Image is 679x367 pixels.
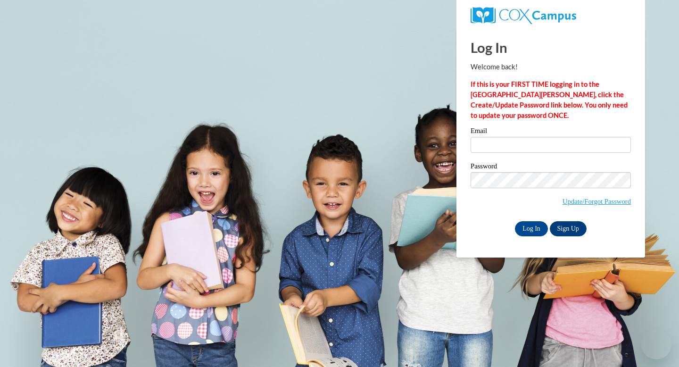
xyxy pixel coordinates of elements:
[471,7,576,24] img: COX Campus
[550,221,587,236] a: Sign Up
[563,198,631,205] a: Update/Forgot Password
[471,38,631,57] h1: Log In
[471,7,631,24] a: COX Campus
[471,62,631,72] p: Welcome back!
[471,127,631,137] label: Email
[641,329,671,359] iframe: Button to launch messaging window
[515,221,548,236] input: Log In
[471,163,631,172] label: Password
[471,80,628,119] strong: If this is your FIRST TIME logging in to the [GEOGRAPHIC_DATA][PERSON_NAME], click the Create/Upd...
